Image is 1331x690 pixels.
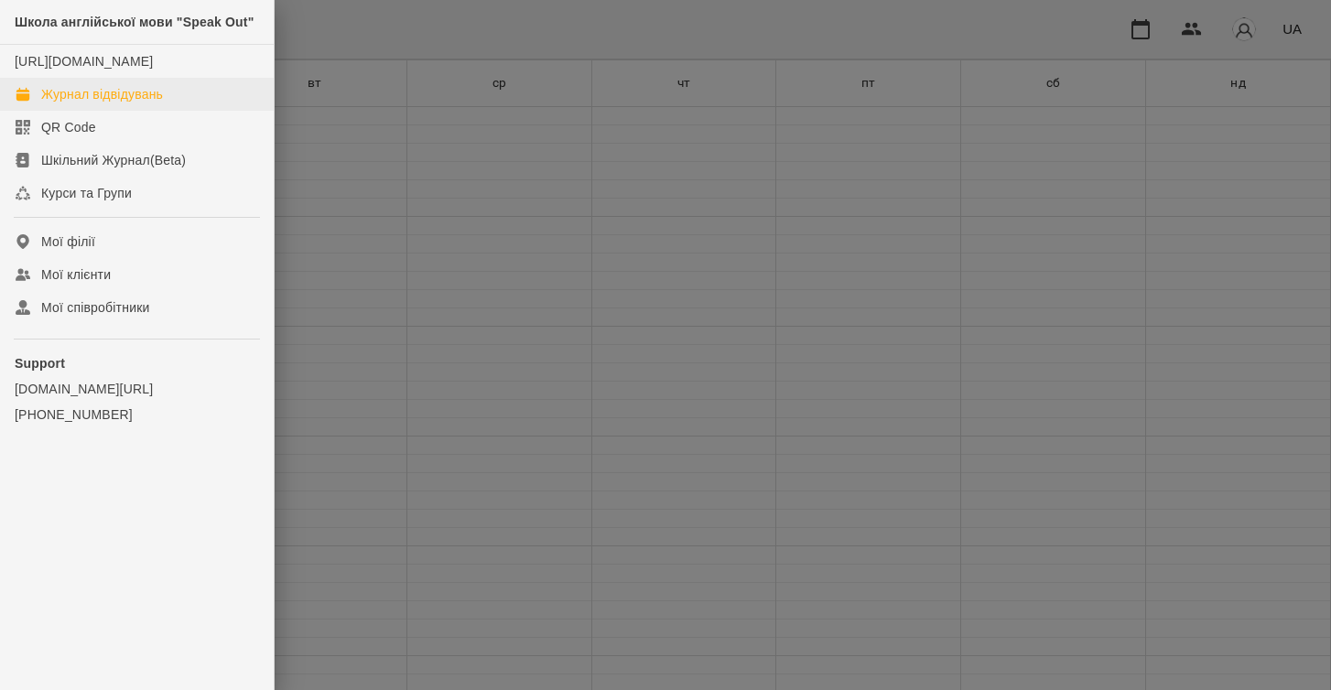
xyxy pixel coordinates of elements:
p: Support [15,354,259,372]
div: Журнал відвідувань [41,85,163,103]
div: Курси та Групи [41,184,132,202]
div: QR Code [41,118,96,136]
a: [DOMAIN_NAME][URL] [15,380,259,398]
a: [PHONE_NUMBER] [15,405,259,424]
a: [URL][DOMAIN_NAME] [15,54,153,69]
span: Школа англійської мови "Speak Out" [15,15,254,29]
div: Мої клієнти [41,265,111,284]
div: Мої філії [41,232,95,251]
div: Шкільний Журнал(Beta) [41,151,186,169]
div: Мої співробітники [41,298,150,317]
